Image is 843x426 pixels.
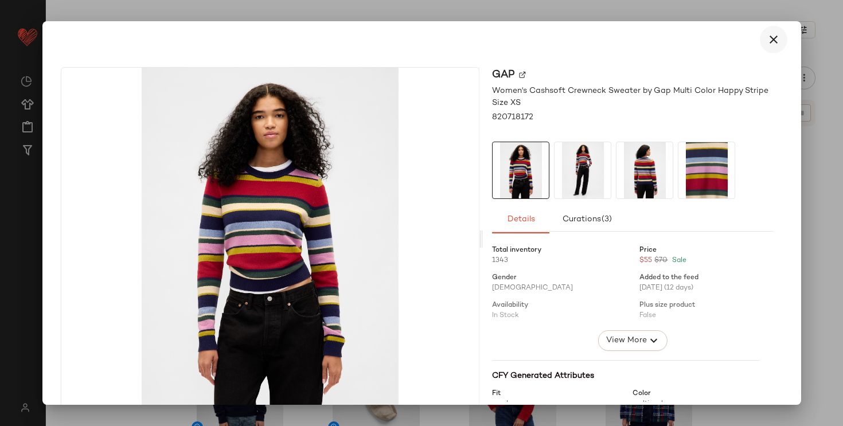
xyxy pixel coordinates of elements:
[678,142,735,198] img: cn60210533.jpg
[598,330,667,351] button: View More
[492,370,759,382] div: CFY Generated Attributes
[492,111,533,123] span: 820718172
[61,68,479,411] img: cn60603706.jpg
[601,215,612,224] span: (3)
[492,67,514,83] span: Gap
[605,334,646,347] span: View More
[507,215,535,224] span: Details
[562,215,612,224] span: Curations
[616,142,673,198] img: cn60601963.jpg
[492,85,773,109] span: Women's Cashsoft Crewneck Sweater by Gap Multi Color Happy Stripe Size XS
[555,142,611,198] img: cn60601895.jpg
[519,72,526,79] img: svg%3e
[493,142,549,198] img: cn60603706.jpg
